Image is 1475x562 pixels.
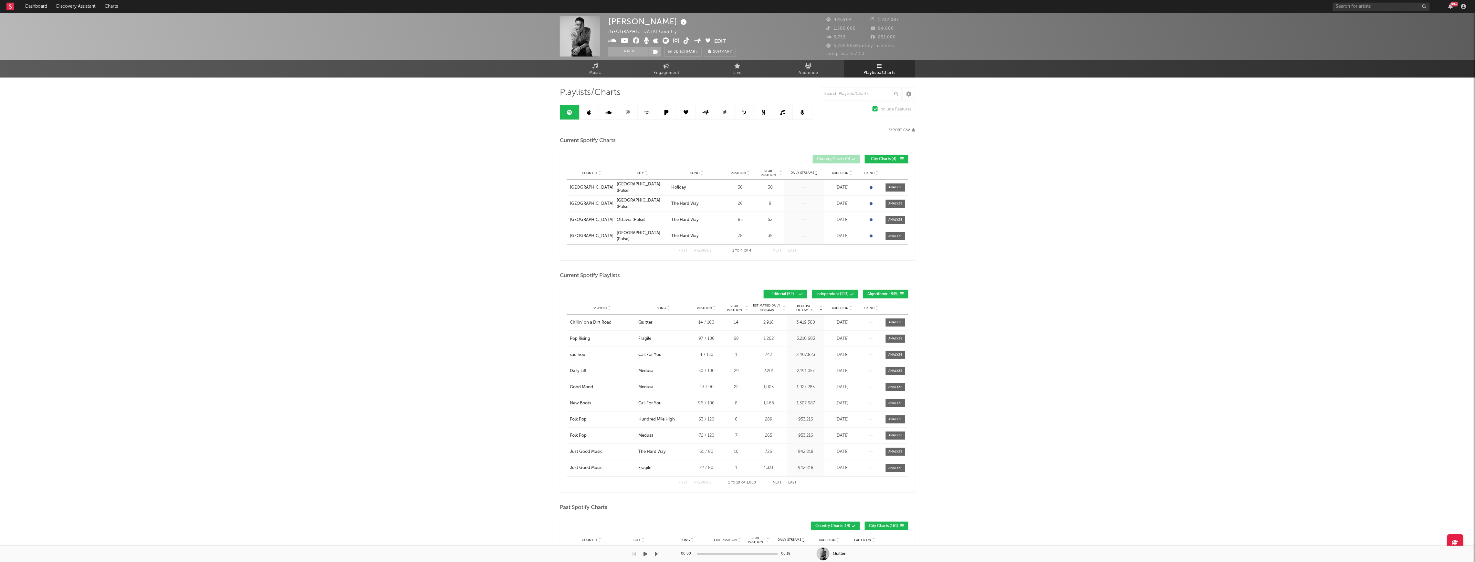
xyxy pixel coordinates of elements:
[570,465,635,471] a: Just Good Music
[826,336,858,342] div: [DATE]
[826,18,852,22] span: 425,904
[758,201,782,207] div: 8
[570,319,612,326] div: Chillin' on a Dirt Road
[879,106,912,113] div: Include Features
[692,352,721,358] div: 4 / 150
[694,249,711,253] button: Previous
[864,306,875,310] span: Trend
[724,368,748,374] div: 29
[570,432,587,439] div: Folk Pop
[789,432,823,439] div: 953,216
[638,384,654,390] div: Medusa
[869,524,899,528] span: City Charts ( 161 )
[1333,3,1430,11] input: Search for artists
[790,171,814,175] span: Daily Streams
[590,69,602,77] span: Music
[570,217,613,223] a: [GEOGRAPHIC_DATA]
[844,60,915,78] a: Playlists/Charts
[638,416,675,423] div: Hundred Mile High
[731,171,746,175] span: Position
[692,416,721,423] div: 63 / 120
[570,465,602,471] div: Just Good Music
[570,352,635,358] a: sad hour
[764,290,807,298] button: Editorial(52)
[724,319,748,326] div: 14
[731,481,735,484] span: to
[826,384,858,390] div: [DATE]
[570,184,613,191] a: [GEOGRAPHIC_DATA]
[733,69,742,77] span: Live
[681,538,690,542] span: Song
[867,292,899,296] span: Algorithmic ( 835 )
[560,272,620,280] span: Current Spotify Playlists
[869,157,899,161] span: City Charts ( 4 )
[692,465,721,471] div: 22 / 80
[726,217,755,223] div: 85
[789,384,823,390] div: 1,927,285
[570,416,587,423] div: Folk Pop
[724,479,760,487] div: 1 10 1,000
[758,233,782,239] div: 35
[671,233,699,239] div: The Hard Way
[832,171,849,175] span: Added On
[697,306,712,310] span: Position
[570,384,635,390] a: Good Mood
[811,522,860,530] button: Country Charts(19)
[617,230,668,243] div: [GEOGRAPHIC_DATA] (Pulse)
[582,171,598,175] span: Country
[694,481,711,484] button: Previous
[570,368,635,374] a: Daily Lift
[724,416,748,423] div: 6
[726,184,755,191] div: 30
[678,249,688,253] button: First
[826,233,858,239] div: [DATE]
[570,319,635,326] a: Chillin' on a Dirt Road
[560,60,631,78] a: Music
[570,201,613,207] a: [GEOGRAPHIC_DATA]
[692,319,721,326] div: 14 / 100
[752,336,786,342] div: 1,202
[724,400,748,407] div: 8
[745,536,766,544] span: Peak Position
[789,304,819,312] span: Playlist Followers
[560,89,621,97] span: Playlists/Charts
[752,368,786,374] div: 2,201
[631,60,702,78] a: Engagement
[758,217,782,223] div: 52
[789,416,823,423] div: 953,216
[702,60,773,78] a: Live
[664,47,702,57] a: Benchmark
[812,290,858,298] button: Independent(113)
[692,400,721,407] div: 96 / 100
[715,37,726,46] button: Edit
[744,249,748,252] span: of
[773,481,782,484] button: Next
[724,352,748,358] div: 1
[634,538,641,542] span: City
[724,432,748,439] div: 7
[608,28,684,36] div: [GEOGRAPHIC_DATA] | Country
[863,290,908,298] button: Algorithmic(835)
[671,233,723,239] a: The Hard Way
[570,384,593,390] div: Good Mood
[789,352,823,358] div: 2,407,823
[799,69,819,77] span: Audience
[815,524,850,528] span: Country Charts ( 19 )
[826,416,858,423] div: [DATE]
[789,336,823,342] div: 3,210,603
[724,247,760,255] div: 1 4 4
[638,352,662,358] div: Call For You
[570,449,635,455] a: Just Good Music
[724,384,748,390] div: 22
[570,400,591,407] div: New Boots
[871,18,899,22] span: 1,232,087
[570,432,635,439] a: Folk Pop
[617,181,668,194] div: [GEOGRAPHIC_DATA] (Pulse)
[638,432,654,439] div: Medusa
[752,449,786,455] div: 726
[826,184,858,191] div: [DATE]
[813,155,860,163] button: Country Charts(0)
[871,35,896,39] span: 851,000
